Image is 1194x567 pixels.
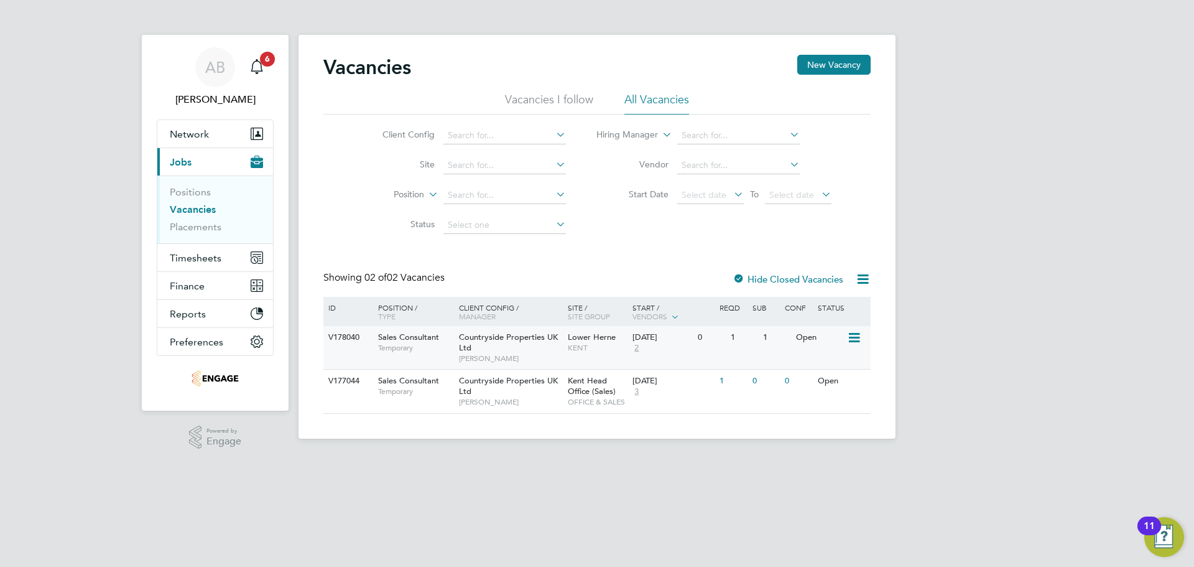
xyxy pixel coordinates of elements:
h2: Vacancies [323,55,411,80]
a: Go to home page [157,368,274,388]
button: New Vacancy [797,55,871,75]
input: Search for... [443,187,566,204]
button: Timesheets [157,244,273,271]
label: Position [353,189,424,201]
input: Search for... [677,127,800,144]
div: Client Config / [456,297,565,327]
li: All Vacancies [624,92,689,115]
span: Kent Head Office (Sales) [568,375,616,396]
span: Engage [206,436,241,447]
div: 1 [716,370,749,393]
div: Reqd [716,297,749,318]
div: [DATE] [632,332,692,343]
span: Andreea Bortan [157,92,274,107]
a: Powered byEngage [189,426,242,449]
span: 2 [632,343,641,354]
a: 6 [244,47,269,87]
div: Jobs [157,176,273,243]
span: [PERSON_NAME] [459,354,562,363]
span: Select date [769,189,814,200]
div: Open [793,326,847,349]
button: Open Resource Center, 11 new notifications [1144,517,1184,557]
img: teamresourcing-logo-retina.png [192,368,239,388]
input: Select one [443,217,566,234]
span: 02 Vacancies [364,271,445,284]
label: Hide Closed Vacancies [733,273,843,285]
span: Sales Consultant [378,375,439,386]
input: Search for... [677,157,800,174]
span: [PERSON_NAME] [459,397,562,407]
button: Jobs [157,148,273,176]
span: Powered by [206,426,241,436]
div: 0 [695,326,727,349]
div: Open [815,370,869,393]
span: Sales Consultant [378,332,439,342]
label: Status [363,218,435,230]
div: V178040 [325,326,369,349]
span: Network [170,128,209,140]
button: Network [157,120,273,148]
span: Site Group [568,311,610,321]
span: 3 [632,387,641,397]
span: Manager [459,311,496,321]
button: Preferences [157,328,273,355]
span: Preferences [170,336,223,348]
span: Countryside Properties UK Ltd [459,375,558,396]
div: 11 [1144,526,1155,542]
div: Status [815,297,869,318]
span: Type [378,311,396,321]
div: Sub [749,297,782,318]
span: AB [205,59,225,75]
div: ID [325,297,369,318]
button: Finance [157,272,273,299]
a: Placements [170,221,221,233]
span: Vendors [632,311,667,321]
span: Temporary [378,387,453,396]
div: Start / [629,297,716,328]
span: To [746,186,762,202]
span: Countryside Properties UK Ltd [459,332,558,353]
label: Client Config [363,129,435,140]
span: OFFICE & SALES [568,397,627,407]
a: Vacancies [170,204,216,215]
label: Site [363,159,435,170]
div: 1 [728,326,760,349]
input: Search for... [443,127,566,144]
span: Reports [170,308,206,320]
span: KENT [568,343,627,353]
input: Search for... [443,157,566,174]
label: Start Date [597,189,669,200]
label: Hiring Manager [586,129,658,141]
span: Lower Herne [568,332,616,342]
div: Site / [565,297,630,327]
div: Position / [369,297,456,327]
span: Select date [682,189,726,200]
span: Jobs [170,156,192,168]
span: Timesheets [170,252,221,264]
span: Temporary [378,343,453,353]
nav: Main navigation [142,35,289,411]
li: Vacancies I follow [505,92,593,115]
div: Conf [782,297,814,318]
span: Finance [170,280,205,292]
label: Vendor [597,159,669,170]
div: Showing [323,271,447,284]
button: Reports [157,300,273,327]
div: 0 [749,370,782,393]
div: V177044 [325,370,369,393]
a: AB[PERSON_NAME] [157,47,274,107]
div: 0 [782,370,814,393]
div: [DATE] [632,376,713,387]
div: 1 [760,326,792,349]
span: 6 [260,52,275,67]
a: Positions [170,186,211,198]
span: 02 of [364,271,387,284]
